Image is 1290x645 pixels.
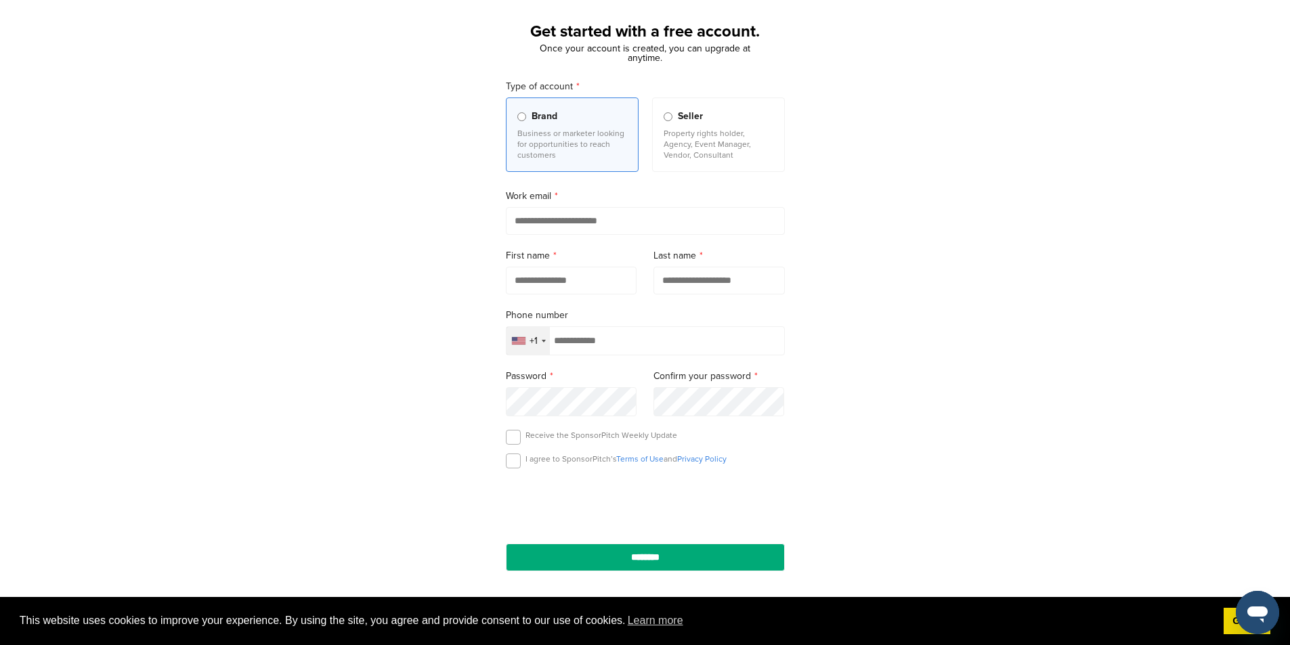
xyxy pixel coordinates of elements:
[517,112,526,121] input: Brand Business or marketer looking for opportunities to reach customers
[506,248,637,263] label: First name
[530,336,538,346] div: +1
[540,43,750,64] span: Once your account is created, you can upgrade at anytime.
[677,454,727,464] a: Privacy Policy
[525,453,727,464] p: I agree to SponsorPitch’s and
[678,109,703,124] span: Seller
[525,430,677,441] p: Receive the SponsorPitch Weekly Update
[653,369,785,384] label: Confirm your password
[20,610,1213,631] span: This website uses cookies to improve your experience. By using the site, you agree and provide co...
[506,369,637,384] label: Password
[664,112,672,121] input: Seller Property rights holder, Agency, Event Manager, Vendor, Consultant
[532,109,557,124] span: Brand
[490,20,801,44] h1: Get started with a free account.
[507,327,550,355] div: Selected country
[664,128,773,160] p: Property rights holder, Agency, Event Manager, Vendor, Consultant
[616,454,664,464] a: Terms of Use
[506,308,785,323] label: Phone number
[1236,591,1279,634] iframe: Button to launch messaging window
[506,79,785,94] label: Type of account
[626,610,685,631] a: learn more about cookies
[568,484,723,524] iframe: reCAPTCHA
[653,248,785,263] label: Last name
[1224,608,1270,635] a: dismiss cookie message
[517,128,627,160] p: Business or marketer looking for opportunities to reach customers
[506,189,785,204] label: Work email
